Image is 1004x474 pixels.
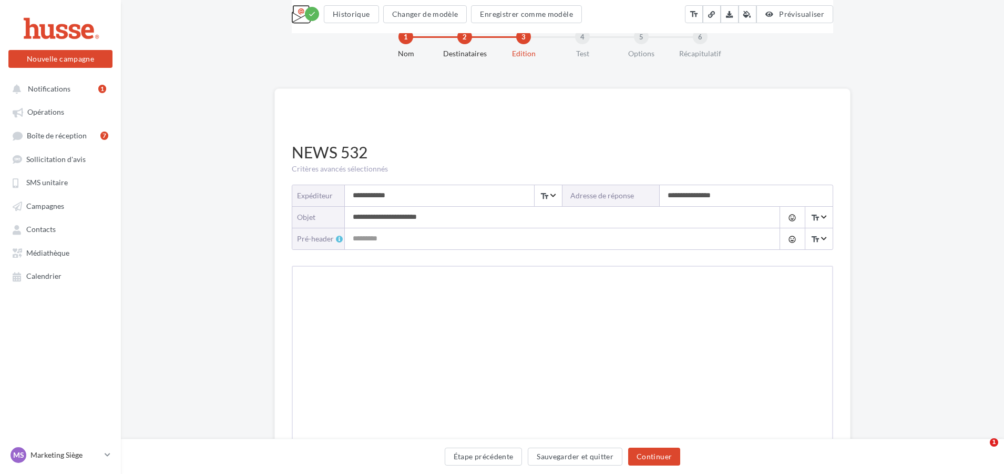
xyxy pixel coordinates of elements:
[27,108,64,117] span: Opérations
[805,207,832,228] span: Select box activate
[575,29,590,44] div: 4
[788,235,796,244] i: tag_faces
[324,5,379,23] button: Historique
[26,155,86,164] span: Sollicitation d'avis
[634,29,649,44] div: 5
[805,228,832,249] span: Select box activate
[788,214,796,222] i: tag_faces
[534,185,561,206] span: Select box activate
[528,448,622,466] button: Sauvegarder et quitter
[811,234,820,245] i: text_fields
[8,50,112,68] button: Nouvelle campagne
[685,5,703,23] button: text_fields
[779,9,824,18] span: Prévisualiser
[26,272,62,281] span: Calendrier
[297,234,345,244] div: Pré-header
[30,450,100,460] p: Marketing Siège
[811,213,820,223] i: text_fields
[6,219,115,238] a: Contacts
[383,5,467,23] button: Changer de modèle
[297,190,336,201] div: Expéditeur
[6,266,115,285] a: Calendrier
[28,84,70,93] span: Notifications
[689,9,699,19] i: text_fields
[780,228,804,249] button: tag_faces
[297,212,336,223] div: objet
[6,126,115,145] a: Boîte de réception7
[562,185,660,206] label: Adresse de réponse
[8,445,112,465] a: MS Marketing Siège
[990,438,998,447] span: 1
[628,448,680,466] button: Continuer
[98,85,106,93] div: 1
[13,450,24,460] span: MS
[6,173,115,191] a: SMS unitaire
[26,248,69,257] span: Médiathèque
[292,164,833,174] div: Critères avancés sélectionnés
[26,201,64,210] span: Campagnes
[667,48,734,59] div: Récapitulatif
[756,5,833,23] button: Prévisualiser
[608,48,675,59] div: Options
[26,178,68,187] span: SMS unitaire
[372,48,439,59] div: Nom
[780,207,804,228] button: tag_faces
[6,102,115,121] a: Opérations
[100,132,108,140] div: 7
[445,448,523,466] button: Étape précédente
[308,10,316,18] i: check
[540,191,549,201] i: text_fields
[431,48,498,59] div: Destinataires
[968,438,993,463] iframe: Intercom live chat
[471,5,581,23] button: Enregistrer comme modèle
[693,29,708,44] div: 6
[6,243,115,262] a: Médiathèque
[398,29,413,44] div: 1
[6,79,110,98] button: Notifications 1
[6,196,115,215] a: Campagnes
[6,149,115,168] a: Sollicitation d'avis
[516,29,531,44] div: 3
[457,29,472,44] div: 2
[305,7,319,21] div: Modifications enregistrées
[27,131,87,140] span: Boîte de réception
[549,48,616,59] div: Test
[490,48,557,59] div: Edition
[26,225,56,234] span: Contacts
[292,141,833,164] div: NEWS 532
